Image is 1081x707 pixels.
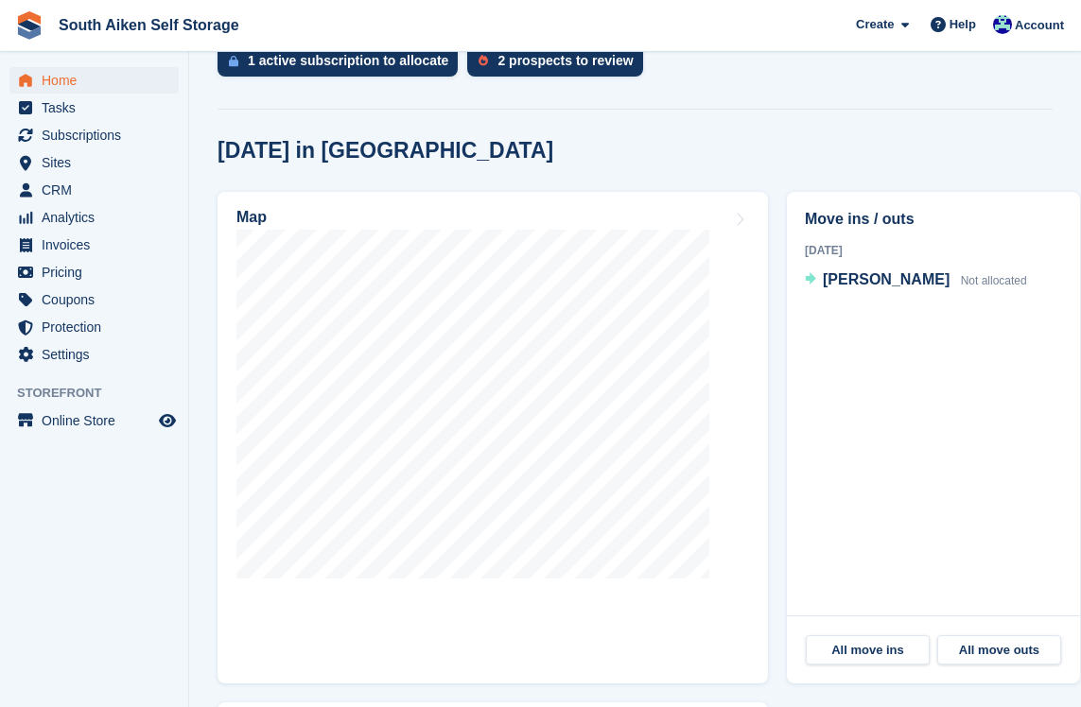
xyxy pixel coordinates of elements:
a: menu [9,204,179,231]
img: Todd Brown [993,15,1012,34]
a: menu [9,232,179,258]
a: menu [9,341,179,368]
span: Online Store [42,407,155,434]
span: Account [1015,16,1064,35]
span: Tasks [42,95,155,121]
a: South Aiken Self Storage [51,9,247,41]
a: menu [9,67,179,94]
a: All move outs [937,635,1061,665]
span: [PERSON_NAME] [823,271,950,287]
a: menu [9,177,179,203]
a: [PERSON_NAME] Not allocated [805,268,1027,293]
h2: [DATE] in [GEOGRAPHIC_DATA] [218,138,553,164]
span: Sites [42,149,155,176]
h2: Move ins / outs [805,208,1062,231]
span: Coupons [42,286,155,313]
img: active_subscription_to_allocate_icon-d502201f5373d7db506a760aba3b589e785aa758c864c3986d89f69b8ff3... [229,55,238,67]
span: Invoices [42,232,155,258]
span: Help [950,15,976,34]
div: [DATE] [805,242,1062,259]
span: Not allocated [961,274,1027,287]
a: menu [9,259,179,285]
div: 2 prospects to review [497,53,633,68]
span: Analytics [42,204,155,231]
span: CRM [42,177,155,203]
span: Storefront [17,384,188,403]
a: All move ins [806,635,930,665]
span: Subscriptions [42,122,155,148]
a: menu [9,407,179,434]
span: Settings [42,341,155,368]
a: menu [9,95,179,121]
span: Home [42,67,155,94]
span: Protection [42,314,155,340]
a: menu [9,286,179,313]
a: menu [9,122,179,148]
h2: Map [236,209,267,226]
a: menu [9,314,179,340]
a: 2 prospects to review [467,44,652,86]
a: Preview store [156,409,179,432]
a: Map [218,192,768,683]
a: 1 active subscription to allocate [218,44,467,86]
div: 1 active subscription to allocate [248,53,448,68]
img: prospect-51fa495bee0391a8d652442698ab0144808aea92771e9ea1ae160a38d050c398.svg [479,55,488,66]
span: Create [856,15,894,34]
img: stora-icon-8386f47178a22dfd0bd8f6a31ec36ba5ce8667c1dd55bd0f319d3a0aa187defe.svg [15,11,44,40]
span: Pricing [42,259,155,285]
a: menu [9,149,179,176]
